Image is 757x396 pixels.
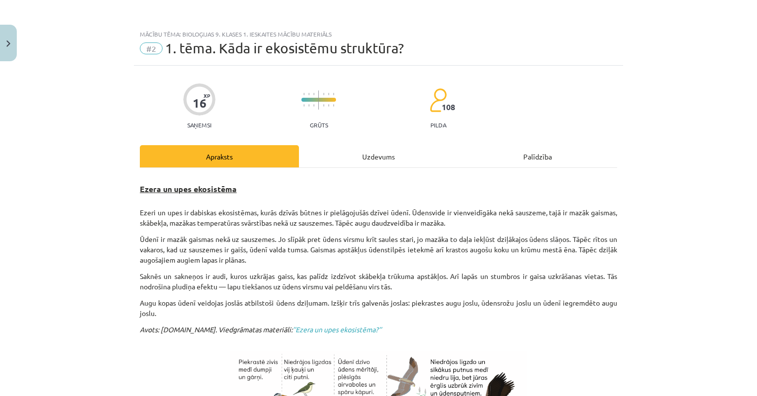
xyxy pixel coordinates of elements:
[328,104,329,107] img: icon-short-line-57e1e144782c952c97e751825c79c345078a6d821885a25fce030b3d8c18986b.svg
[193,96,207,110] div: 16
[140,271,617,292] p: Saknēs un sakneņos ir audi, kuros uzkrājas gaiss, kas palīdz izdzīvot skābekļa trūkuma apstākļos....
[429,88,447,113] img: students-c634bb4e5e11cddfef0936a35e636f08e4e9abd3cc4e673bd6f9a4125e45ecb1.svg
[310,121,328,128] p: Grūts
[140,145,299,167] div: Apraksts
[140,184,237,194] b: Ezera un upes ekosistēma
[140,42,163,54] span: #2
[333,104,334,107] img: icon-short-line-57e1e144782c952c97e751825c79c345078a6d821885a25fce030b3d8c18986b.svg
[430,121,446,128] p: pilda
[140,207,617,228] p: Ezeri un upes ir dabiskas ekosistēmas, kurās dzīvās būtnes ir pielāgojušās dzīvei ūdenī. Ūdensvid...
[140,234,617,265] p: Ūdenī ir mazāk gaismas nekā uz sauszemes. Jo slīpāk pret ūdens virsmu krīt saules stari, jo mazāk...
[140,325,381,334] em: Avots: [DOMAIN_NAME]. Viedgrāmatas materiāli:
[318,90,319,110] img: icon-long-line-d9ea69661e0d244f92f715978eff75569469978d946b2353a9bb055b3ed8787d.svg
[442,103,455,112] span: 108
[165,40,404,56] span: 1. tēma. Kāda ir ekosistēmu struktūra?
[204,93,210,98] span: XP
[308,93,309,95] img: icon-short-line-57e1e144782c952c97e751825c79c345078a6d821885a25fce030b3d8c18986b.svg
[323,104,324,107] img: icon-short-line-57e1e144782c952c97e751825c79c345078a6d821885a25fce030b3d8c18986b.svg
[458,145,617,167] div: Palīdzība
[308,104,309,107] img: icon-short-line-57e1e144782c952c97e751825c79c345078a6d821885a25fce030b3d8c18986b.svg
[293,325,381,334] a: ’’Ezera un upes ekosistēma?’’
[303,104,304,107] img: icon-short-line-57e1e144782c952c97e751825c79c345078a6d821885a25fce030b3d8c18986b.svg
[6,40,10,47] img: icon-close-lesson-0947bae3869378f0d4975bcd49f059093ad1ed9edebbc8119c70593378902aed.svg
[328,93,329,95] img: icon-short-line-57e1e144782c952c97e751825c79c345078a6d821885a25fce030b3d8c18986b.svg
[303,93,304,95] img: icon-short-line-57e1e144782c952c97e751825c79c345078a6d821885a25fce030b3d8c18986b.svg
[299,145,458,167] div: Uzdevums
[313,93,314,95] img: icon-short-line-57e1e144782c952c97e751825c79c345078a6d821885a25fce030b3d8c18986b.svg
[313,104,314,107] img: icon-short-line-57e1e144782c952c97e751825c79c345078a6d821885a25fce030b3d8c18986b.svg
[140,31,617,38] div: Mācību tēma: Bioloģijas 9. klases 1. ieskaites mācību materiāls
[183,121,215,128] p: Saņemsi
[323,93,324,95] img: icon-short-line-57e1e144782c952c97e751825c79c345078a6d821885a25fce030b3d8c18986b.svg
[333,93,334,95] img: icon-short-line-57e1e144782c952c97e751825c79c345078a6d821885a25fce030b3d8c18986b.svg
[140,298,617,318] p: Augu kopas ūdenī veidojas joslās atbilstoši ūdens dziļumam. Izšķir trīs galvenās joslas: piekrast...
